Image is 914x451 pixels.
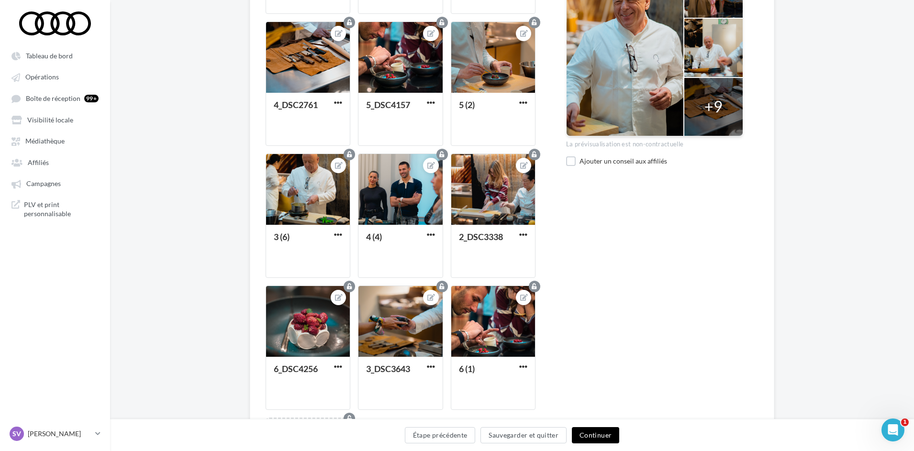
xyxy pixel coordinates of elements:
[8,425,102,443] a: SV [PERSON_NAME]
[6,175,104,192] a: Campagnes
[274,99,318,110] div: 4_DSC2761
[25,137,65,145] span: Médiathèque
[26,52,73,60] span: Tableau de bord
[366,231,382,242] div: 4 (4)
[26,94,80,102] span: Boîte de réception
[566,136,743,149] div: La prévisualisation est non-contractuelle
[580,156,743,165] div: Ajouter un conseil aux affiliés
[6,132,104,149] a: Médiathèque
[6,154,104,171] a: Affiliés
[881,418,904,441] iframe: Intercom live chat
[405,427,476,443] button: Étape précédente
[459,231,503,242] div: 2_DSC3338
[274,231,290,242] div: 3 (6)
[25,73,59,81] span: Opérations
[6,196,104,222] a: PLV et print personnalisable
[459,99,475,110] div: 5 (2)
[27,116,73,124] span: Visibilité locale
[459,363,475,374] div: 6 (1)
[366,99,410,110] div: 5_DSC4157
[6,111,104,128] a: Visibilité locale
[901,418,909,426] span: 1
[24,200,99,219] span: PLV et print personnalisable
[572,427,619,443] button: Continuer
[84,95,99,102] div: 99+
[26,180,61,188] span: Campagnes
[480,427,567,443] button: Sauvegarder et quitter
[6,89,104,107] a: Boîte de réception 99+
[12,429,21,439] span: SV
[366,363,410,374] div: 3_DSC3643
[6,68,104,85] a: Opérations
[274,363,318,374] div: 6_DSC4256
[28,429,91,439] p: [PERSON_NAME]
[6,47,104,64] a: Tableau de bord
[28,158,49,166] span: Affiliés
[704,96,723,117] div: +9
